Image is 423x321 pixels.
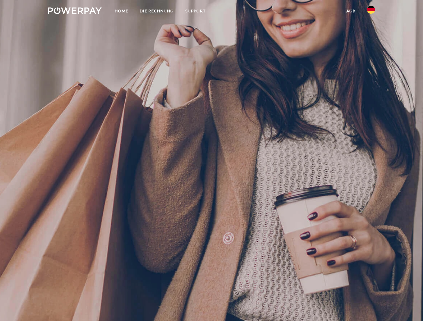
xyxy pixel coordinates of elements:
[134,5,180,17] a: DIE RECHNUNG
[109,5,134,17] a: Home
[367,6,375,14] img: de
[341,5,361,17] a: agb
[48,7,102,14] img: logo-powerpay-white.svg
[180,5,211,17] a: SUPPORT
